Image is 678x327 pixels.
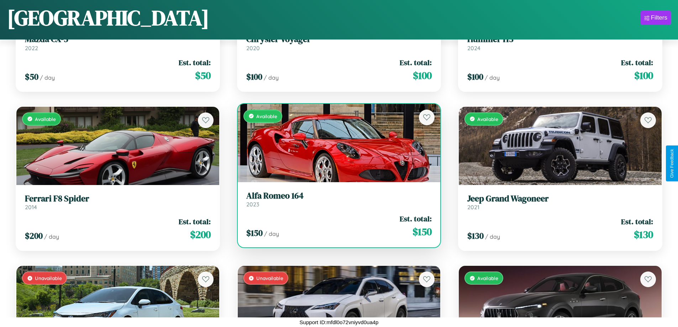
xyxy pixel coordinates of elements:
[641,11,671,25] button: Filters
[7,3,209,32] h1: [GEOGRAPHIC_DATA]
[179,216,211,227] span: Est. total:
[25,194,211,204] h3: Ferrari F8 Spider
[25,230,43,242] span: $ 200
[25,71,38,83] span: $ 50
[35,275,62,281] span: Unavailable
[400,57,432,68] span: Est. total:
[190,227,211,242] span: $ 200
[467,194,653,204] h3: Jeep Grand Wagoneer
[246,34,432,44] h3: Chrysler Voyager
[246,71,262,83] span: $ 100
[264,230,279,237] span: / day
[246,227,263,239] span: $ 150
[477,116,498,122] span: Available
[300,317,379,327] p: Support ID: mfdl0o72vniyvd0ua4p
[485,233,500,240] span: / day
[467,204,479,211] span: 2021
[467,34,653,44] h3: Hummer H3
[256,275,283,281] span: Unavailable
[412,225,432,239] span: $ 150
[467,194,653,211] a: Jeep Grand Wagoneer2021
[25,194,211,211] a: Ferrari F8 Spider2014
[669,149,674,178] div: Give Feedback
[44,233,59,240] span: / day
[467,71,483,83] span: $ 100
[264,74,279,81] span: / day
[413,68,432,83] span: $ 100
[485,74,500,81] span: / day
[467,34,653,52] a: Hummer H32024
[246,191,432,201] h3: Alfa Romeo 164
[467,230,484,242] span: $ 130
[467,44,480,52] span: 2024
[25,34,211,44] h3: Mazda CX-5
[195,68,211,83] span: $ 50
[25,44,38,52] span: 2022
[400,213,432,224] span: Est. total:
[40,74,55,81] span: / day
[621,216,653,227] span: Est. total:
[477,275,498,281] span: Available
[246,34,432,52] a: Chrysler Voyager2020
[256,113,277,119] span: Available
[25,204,37,211] span: 2014
[246,44,260,52] span: 2020
[634,227,653,242] span: $ 130
[634,68,653,83] span: $ 100
[179,57,211,68] span: Est. total:
[35,116,56,122] span: Available
[246,201,259,208] span: 2023
[246,191,432,208] a: Alfa Romeo 1642023
[621,57,653,68] span: Est. total:
[25,34,211,52] a: Mazda CX-52022
[651,14,667,21] div: Filters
